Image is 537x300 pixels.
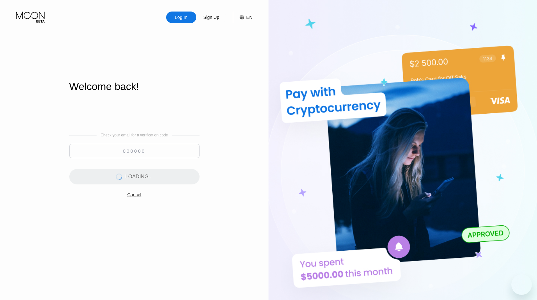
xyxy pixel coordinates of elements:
[69,81,200,93] div: Welcome back!
[511,274,532,295] iframe: Az üzenetküldési ablak megnyitására szolgáló gomb
[233,12,252,23] div: EN
[69,144,200,158] input: 000000
[174,14,188,20] div: Log In
[246,15,252,20] div: EN
[203,14,220,20] div: Sign Up
[196,12,226,23] div: Sign Up
[127,192,141,197] div: Cancel
[100,133,168,137] div: Check your email for a verification code
[166,12,196,23] div: Log In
